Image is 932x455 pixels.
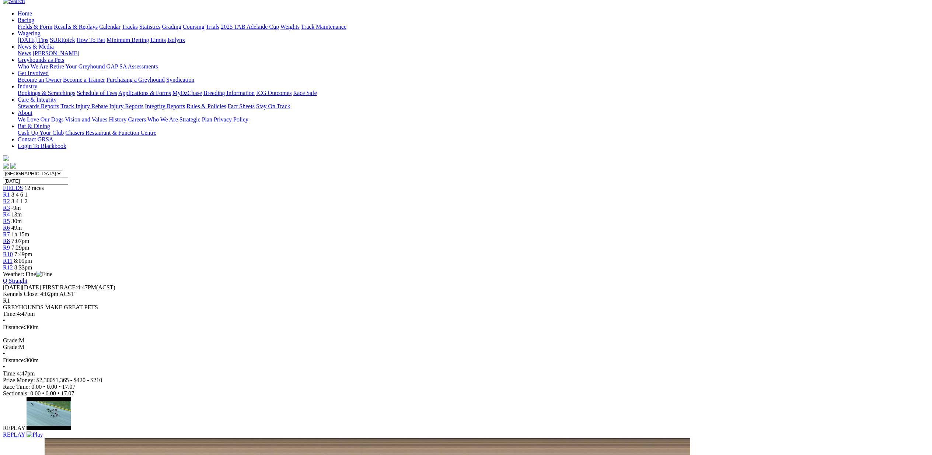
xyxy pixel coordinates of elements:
span: Race Time: [3,384,30,390]
a: Greyhounds as Pets [18,57,64,63]
a: Become an Owner [18,77,62,83]
span: R8 [3,238,10,244]
a: R10 [3,251,13,257]
a: Tracks [122,24,138,30]
a: Fact Sheets [228,103,255,109]
a: Bookings & Scratchings [18,90,75,96]
a: Chasers Restaurant & Function Centre [65,130,156,136]
a: Trials [206,24,219,30]
span: 30m [11,218,22,224]
div: Get Involved [18,77,929,83]
span: 7:07pm [11,238,29,244]
span: R1 [3,297,10,304]
div: 4:47pm [3,311,929,317]
div: 300m [3,357,929,364]
img: Play [27,431,43,438]
span: 17.07 [61,390,74,396]
a: Integrity Reports [145,103,185,109]
span: FIRST RACE: [42,284,77,290]
a: News [18,50,31,56]
a: [DATE] Tips [18,37,48,43]
div: Greyhounds as Pets [18,63,929,70]
span: 49m [11,225,22,231]
a: Home [18,10,32,17]
a: Weights [280,24,300,30]
div: Racing [18,24,929,30]
a: R12 [3,264,13,271]
a: Racing [18,17,34,23]
a: Results & Replays [54,24,98,30]
span: 12 races [24,185,44,191]
div: M [3,344,929,350]
a: SUREpick [50,37,75,43]
a: Statistics [139,24,161,30]
span: -9m [11,205,21,211]
span: [DATE] [3,284,22,290]
a: Fields & Form [18,24,52,30]
div: Prize Money: $2,300 [3,377,929,384]
a: MyOzChase [172,90,202,96]
span: • [57,390,60,396]
a: R6 [3,225,10,231]
div: News & Media [18,50,929,57]
a: Track Maintenance [301,24,346,30]
span: 8:33pm [14,264,32,271]
a: Who We Are [147,116,178,123]
a: News & Media [18,43,54,50]
a: Breeding Information [203,90,255,96]
span: Weather: Fine [3,271,52,277]
a: Become a Trainer [63,77,105,83]
a: Minimum Betting Limits [107,37,166,43]
a: Calendar [99,24,121,30]
span: • [3,317,5,324]
a: GAP SA Assessments [107,63,158,70]
img: Fine [36,271,52,278]
a: Isolynx [167,37,185,43]
a: REPLAY Play [3,425,929,438]
span: • [59,384,61,390]
img: facebook.svg [3,163,9,169]
a: R9 [3,244,10,251]
a: R2 [3,198,10,204]
span: 8 4 6 1 [11,191,28,198]
span: 0.00 [47,384,57,390]
div: 300m [3,324,929,331]
span: 0.00 [30,390,41,396]
a: Who We Are [18,63,48,70]
span: 7:49pm [14,251,32,257]
a: How To Bet [77,37,105,43]
span: 4:47PM(ACST) [42,284,115,290]
a: About [18,110,32,116]
a: Privacy Policy [214,116,248,123]
a: 2025 TAB Adelaide Cup [221,24,279,30]
a: Applications & Forms [118,90,171,96]
span: REPLAY [3,431,25,438]
span: • [43,384,45,390]
div: GREYHOUNDS MAKE GREAT PETS [3,304,929,311]
a: R11 [3,258,13,264]
a: History [109,116,126,123]
span: • [42,390,44,396]
input: Select date [3,177,68,185]
a: Injury Reports [109,103,143,109]
a: Vision and Values [65,116,107,123]
a: Race Safe [293,90,317,96]
span: Distance: [3,357,25,363]
a: Rules & Policies [186,103,226,109]
a: Stay On Track [256,103,290,109]
a: Care & Integrity [18,96,57,103]
span: [DATE] [3,284,41,290]
a: R7 [3,231,10,237]
a: R5 [3,218,10,224]
div: About [18,116,929,123]
a: FIELDS [3,185,23,191]
a: Purchasing a Greyhound [107,77,165,83]
a: Syndication [166,77,194,83]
